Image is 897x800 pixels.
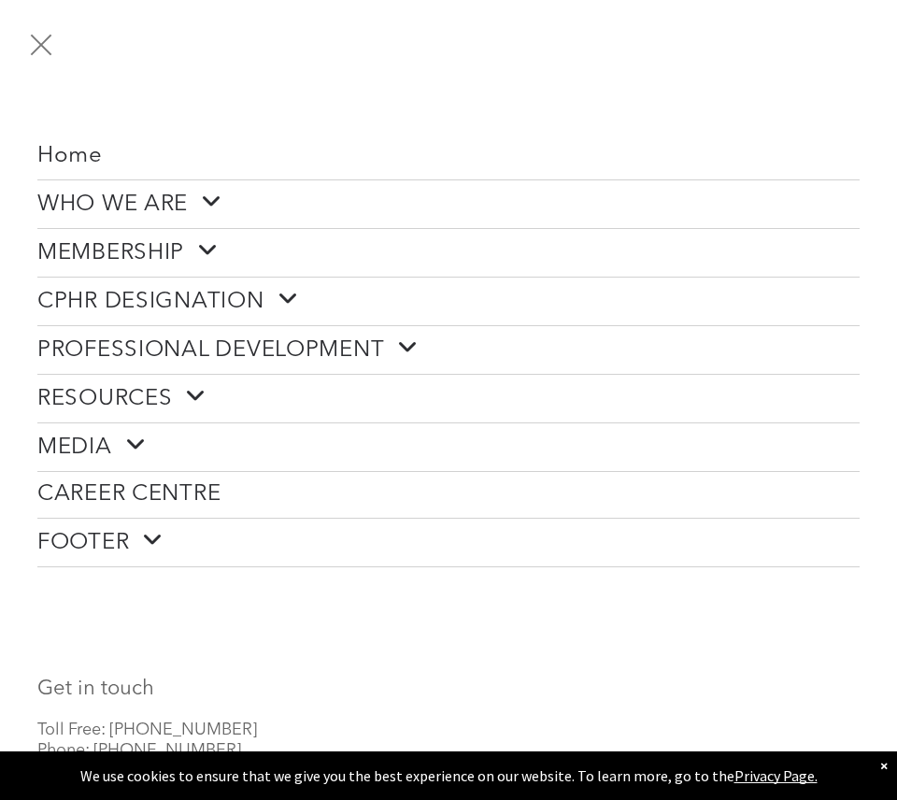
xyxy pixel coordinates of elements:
a: MEMBERSHIP [37,229,860,277]
button: menu [17,21,65,69]
a: MEDIA [37,423,860,471]
span: Toll Free: [PHONE_NUMBER] [37,721,257,738]
a: CAREER CENTRE [37,472,860,518]
font: Get in touch [37,679,154,699]
a: WHO WE ARE [37,180,860,228]
a: Privacy Page. [734,766,818,785]
span: WHO WE ARE [37,190,222,219]
a: PROFESSIONAL DEVELOPMENT [37,326,860,374]
span: Phone: [PHONE_NUMBER] [37,742,241,759]
div: Dismiss notification [880,756,888,775]
a: Home [37,134,860,179]
a: FOOTER [37,519,860,566]
a: CPHR DESIGNATION [37,278,860,325]
a: RESOURCES [37,375,860,422]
